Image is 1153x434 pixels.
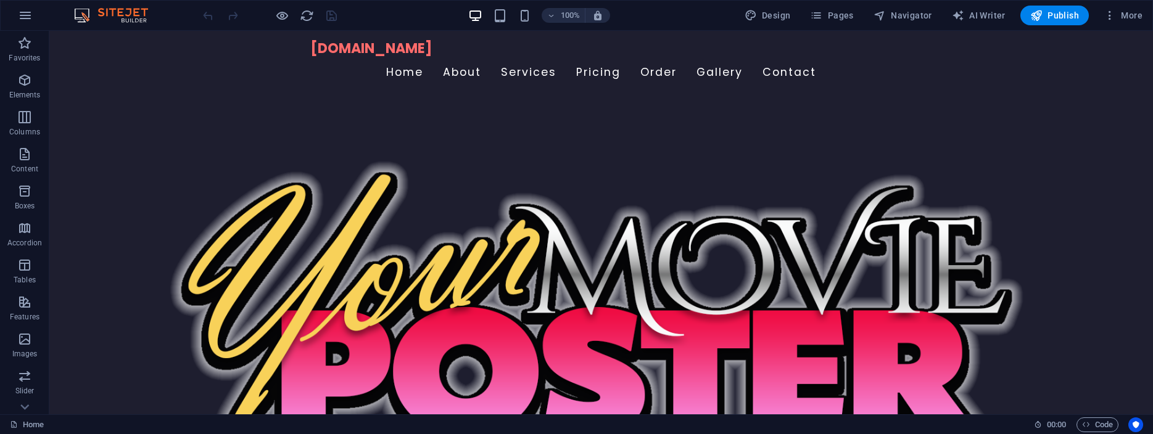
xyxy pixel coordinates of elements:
p: Boxes [15,201,35,211]
p: Elements [9,90,41,100]
h6: Session time [1034,417,1067,432]
span: More [1104,9,1143,22]
p: Tables [14,275,36,285]
button: Navigator [869,6,937,25]
span: Design [745,9,791,22]
span: 00 00 [1047,417,1066,432]
span: AI Writer [952,9,1006,22]
p: Accordion [7,238,42,248]
button: Pages [805,6,858,25]
p: Images [12,349,38,359]
p: Columns [9,127,40,137]
button: Code [1077,417,1118,432]
i: Reload page [300,9,314,23]
span: Navigator [874,9,932,22]
p: Favorites [9,53,40,63]
p: Content [11,164,38,174]
span: Code [1082,417,1113,432]
button: Click here to leave preview mode and continue editing [275,8,289,23]
div: Design (Ctrl+Alt+Y) [740,6,796,25]
button: 100% [542,8,585,23]
i: On resize automatically adjust zoom level to fit chosen device. [592,10,603,21]
a: Click to cancel selection. Double-click to open Pages [10,417,44,432]
span: Pages [810,9,853,22]
p: Features [10,312,39,322]
button: Publish [1020,6,1089,25]
img: Editor Logo [71,8,163,23]
button: AI Writer [947,6,1010,25]
p: Slider [15,386,35,396]
h6: 100% [560,8,580,23]
button: More [1099,6,1147,25]
span: Publish [1030,9,1079,22]
button: Design [740,6,796,25]
span: : [1056,420,1057,429]
button: Usercentrics [1128,417,1143,432]
button: reload [299,8,314,23]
